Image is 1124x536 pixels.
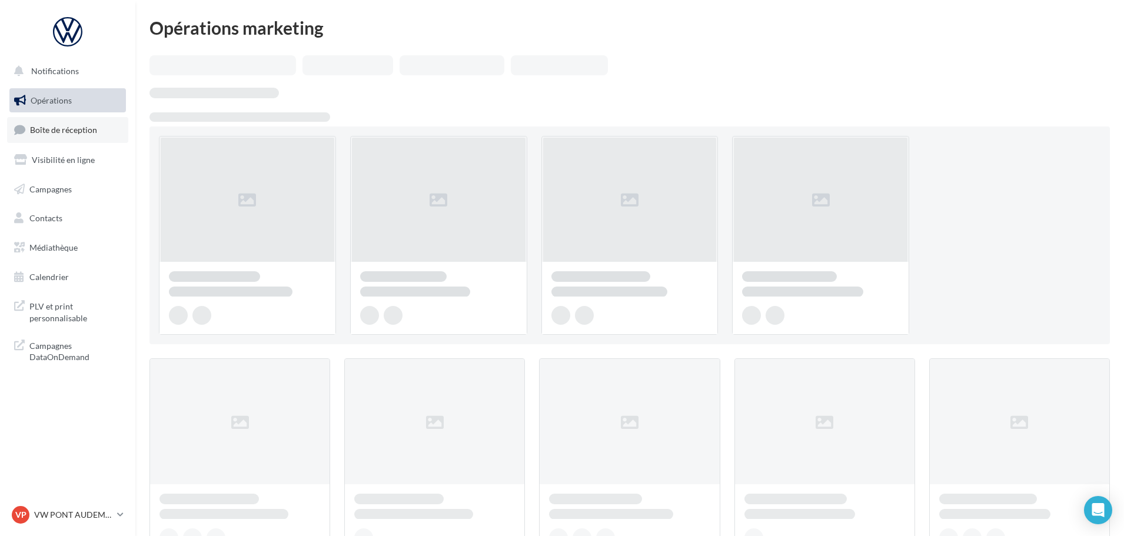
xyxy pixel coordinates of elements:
[7,235,128,260] a: Médiathèque
[29,184,72,194] span: Campagnes
[7,294,128,328] a: PLV et print personnalisable
[29,298,121,324] span: PLV et print personnalisable
[34,509,112,521] p: VW PONT AUDEMER
[1084,496,1112,524] div: Open Intercom Messenger
[7,88,128,113] a: Opérations
[31,66,79,76] span: Notifications
[31,95,72,105] span: Opérations
[7,177,128,202] a: Campagnes
[15,509,26,521] span: VP
[29,242,78,252] span: Médiathèque
[32,155,95,165] span: Visibilité en ligne
[7,265,128,289] a: Calendrier
[9,504,126,526] a: VP VW PONT AUDEMER
[29,272,69,282] span: Calendrier
[29,338,121,363] span: Campagnes DataOnDemand
[29,213,62,223] span: Contacts
[7,333,128,368] a: Campagnes DataOnDemand
[7,117,128,142] a: Boîte de réception
[149,19,1110,36] div: Opérations marketing
[7,206,128,231] a: Contacts
[30,125,97,135] span: Boîte de réception
[7,59,124,84] button: Notifications
[7,148,128,172] a: Visibilité en ligne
